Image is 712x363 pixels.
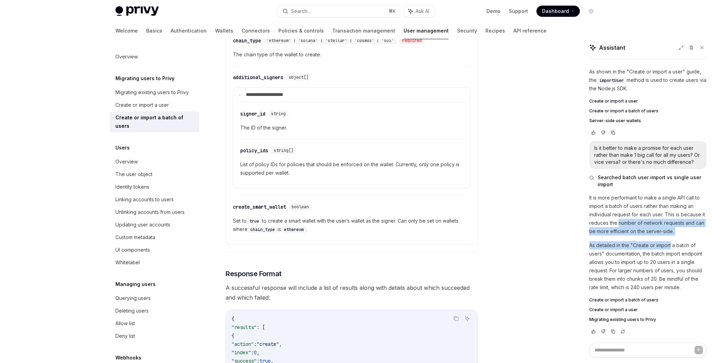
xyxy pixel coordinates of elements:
[115,22,138,39] a: Welcome
[589,317,706,322] a: Migrating existing users to Privy
[589,118,706,124] a: Server-side user wallets
[110,111,199,132] a: Create or import a batch of users
[110,168,199,181] a: The user object
[146,22,162,39] a: Basics
[115,294,151,302] div: Querying users
[598,174,706,188] span: Searched batch user import vs single user import
[115,101,169,109] div: Create or import a user
[589,98,706,104] a: Create or import a user
[599,43,625,52] span: Assistant
[232,316,234,322] span: {
[389,8,396,14] span: ⌘ K
[589,241,706,292] p: As detailed in the "Create or import a batch of users" documentation, the batch import endpoint a...
[254,341,257,347] span: :
[589,108,658,114] span: Create or import a batch of users
[289,75,308,80] span: object[]
[226,269,282,279] span: Response Format
[513,22,547,39] a: API reference
[110,317,199,330] a: Allow list
[271,111,286,117] span: string
[536,6,580,17] a: Dashboard
[233,217,470,233] span: Set to to create a smart wallet with the user’s wallet as the signer. Can only be set on wallets ...
[451,314,461,323] button: Copy the contents from the code block
[415,8,429,15] span: Ask AI
[110,155,199,168] a: Overview
[115,183,149,191] div: Identity tokens
[232,324,257,330] span: "results"
[585,6,597,17] button: Toggle dark mode
[233,74,283,81] div: additional_signers
[233,50,470,59] span: The chain type of the wallet to create.
[278,22,324,39] a: Policies & controls
[110,86,199,99] a: Migrating existing users to Privy
[589,317,656,322] span: Migrating existing users to Privy
[589,194,706,236] p: It is more performant to make a single API call to import a batch of users rather than making an ...
[240,124,463,132] span: The ID of the signer.
[115,280,156,288] h5: Managing users
[110,99,199,111] a: Create or import a user
[115,258,140,267] div: Whitelabel
[254,349,257,356] span: 0
[226,283,478,302] span: A successful response will include a list of results along with details about which succeeded and...
[115,246,150,254] div: UI components
[589,118,641,124] span: Server-side user wallets
[248,226,278,233] code: chain_type
[115,144,130,152] h5: Users
[110,330,199,342] a: Deny list
[110,256,199,269] a: Whitelabel
[509,8,528,15] a: Support
[485,22,505,39] a: Recipes
[247,218,262,225] code: true
[110,193,199,206] a: Linking accounts to users
[115,6,159,16] img: light logo
[115,74,175,83] h5: Migrating users to Privy
[232,341,254,347] span: "action"
[599,78,624,83] span: importUser
[232,333,234,339] span: {
[281,226,306,233] code: ethereum
[115,233,155,242] div: Custom metadata
[278,5,400,18] button: Search...⌘K
[115,221,170,229] div: Updating user accounts
[257,324,265,330] span: : [
[110,181,199,193] a: Identity tokens
[171,22,207,39] a: Authentication
[279,341,282,347] span: ,
[695,346,703,354] button: Send message
[240,160,463,177] span: List of policy IDs for policies that should be enforced on the wallet. Currently, only one policy...
[215,22,233,39] a: Wallets
[589,68,706,93] p: As shown in the "Create or import a user" guide, the method is used to create users via the Node....
[542,8,569,15] span: Dashboard
[115,158,138,166] div: Overview
[486,8,500,15] a: Demo
[110,206,199,218] a: Unlinking accounts from users
[242,22,270,39] a: Connectors
[110,305,199,317] a: Deleting users
[115,53,138,61] div: Overview
[291,7,311,15] div: Search...
[589,297,706,303] a: Create or import a batch of users
[457,22,477,39] a: Security
[115,113,195,130] div: Create or import a batch of users
[589,108,706,114] a: Create or import a batch of users
[251,349,254,356] span: :
[240,147,268,154] div: policy_ids
[257,349,259,356] span: ,
[404,22,449,39] a: User management
[115,307,149,315] div: Deleting users
[589,174,706,188] button: Searched batch user import vs single user import
[274,148,293,153] span: string[]
[463,314,472,323] button: Ask AI
[240,110,265,117] div: signer_id
[292,204,309,210] span: boolean
[115,170,152,179] div: The user object
[589,307,638,313] span: Create or import a user
[266,38,394,43] span: 'ethereum' | 'solana' | 'stellar' | 'cosmos' | 'sui'
[404,5,434,18] button: Ask AI
[589,98,638,104] span: Create or import a user
[110,292,199,305] a: Querying users
[115,354,141,362] h5: Webhooks
[589,307,706,313] a: Create or import a user
[115,319,135,328] div: Allow list
[115,88,189,97] div: Migrating existing users to Privy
